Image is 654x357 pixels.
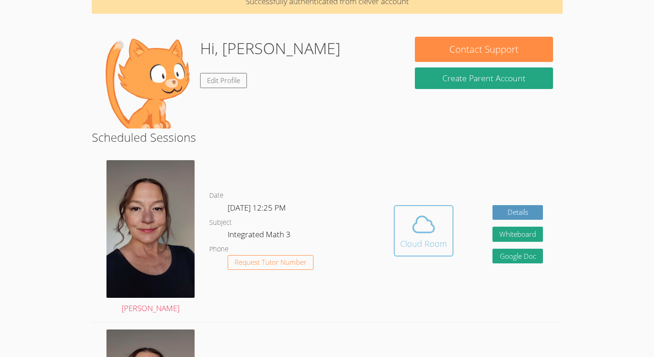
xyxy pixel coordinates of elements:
button: Contact Support [415,37,553,62]
span: Request Tutor Number [235,259,307,266]
dt: Date [209,190,224,201]
button: Cloud Room [394,205,453,257]
img: default.png [101,37,193,128]
a: Details [492,205,543,220]
div: Cloud Room [400,237,447,250]
a: [PERSON_NAME] [106,160,195,315]
img: Dalton%202024.jpg [106,160,195,298]
a: Edit Profile [200,73,247,88]
dt: Phone [209,244,229,255]
button: Whiteboard [492,227,543,242]
dd: Integrated Math 3 [228,228,292,244]
h2: Scheduled Sessions [92,128,563,146]
button: Request Tutor Number [228,255,313,270]
h1: Hi, [PERSON_NAME] [200,37,341,60]
a: Google Doc [492,249,543,264]
span: [DATE] 12:25 PM [228,202,286,213]
dt: Subject [209,217,232,229]
button: Create Parent Account [415,67,553,89]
